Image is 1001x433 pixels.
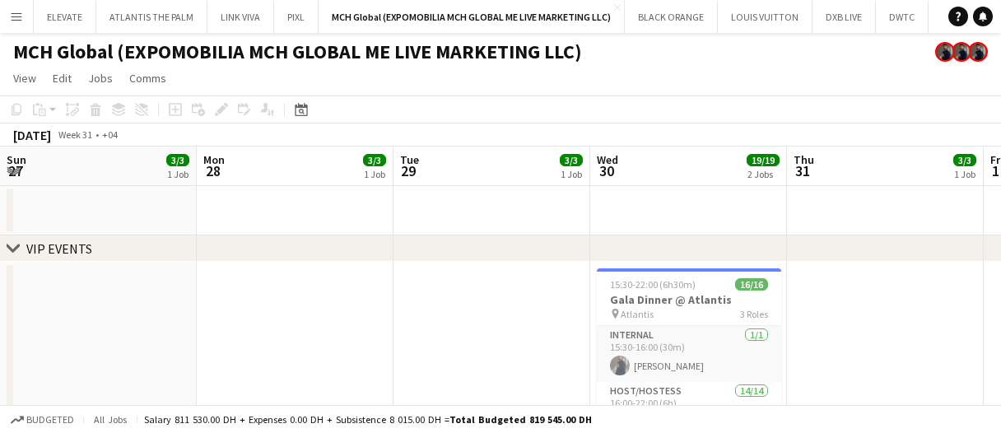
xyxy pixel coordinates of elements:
span: Atlantis [621,308,654,320]
a: Edit [46,68,78,89]
button: Budgeted [8,411,77,429]
span: 30 [594,161,618,180]
div: Salary 811 530.00 DH + Expenses 0.00 DH + Subsistence 8 015.00 DH = [144,413,592,426]
span: 3/3 [560,154,583,166]
div: 1 Job [364,168,385,180]
a: Comms [123,68,173,89]
app-user-avatar: Mohamed Arafa [935,42,955,62]
span: 19/19 [747,154,780,166]
div: 1 Job [167,168,189,180]
span: Edit [53,71,72,86]
span: Mon [203,152,225,167]
span: 27 [4,161,26,180]
div: VIP EVENTS [26,240,92,257]
button: BLACK ORANGE [625,1,718,33]
span: Wed [597,152,618,167]
a: Jobs [81,68,119,89]
span: 29 [398,161,419,180]
h1: MCH Global (EXPOMOBILIA MCH GLOBAL ME LIVE MARKETING LLC) [13,40,582,64]
span: View [13,71,36,86]
button: LINK VIVA [207,1,274,33]
h3: Gala Dinner @ Atlantis [597,292,781,307]
span: 3 Roles [740,308,768,320]
span: 3/3 [166,154,189,166]
span: Sun [7,152,26,167]
a: View [7,68,43,89]
div: 2 Jobs [747,168,779,180]
div: [DATE] [13,127,51,143]
span: Thu [794,152,814,167]
button: MCH Global (EXPOMOBILIA MCH GLOBAL ME LIVE MARKETING LLC) [319,1,625,33]
div: 1 Job [954,168,975,180]
button: DXB LIVE [812,1,876,33]
span: Comms [129,71,166,86]
span: 3/3 [953,154,976,166]
app-card-role: Internal1/115:30-16:00 (30m)[PERSON_NAME] [597,326,781,382]
span: Budgeted [26,414,74,426]
span: 15:30-22:00 (6h30m) [610,278,696,291]
app-user-avatar: Mohamed Arafa [952,42,971,62]
button: DWTC [876,1,929,33]
div: +04 [102,128,118,141]
span: Jobs [88,71,113,86]
button: PIXL [274,1,319,33]
span: All jobs [91,413,130,426]
span: 31 [791,161,814,180]
span: 16/16 [735,278,768,291]
span: 28 [201,161,225,180]
button: LOUIS VUITTON [718,1,812,33]
app-user-avatar: Mohamed Arafa [968,42,988,62]
span: Total Budgeted 819 545.00 DH [449,413,592,426]
span: 3/3 [363,154,386,166]
button: ELEVATE [34,1,96,33]
div: 1 Job [561,168,582,180]
span: Week 31 [54,128,95,141]
span: Tue [400,152,419,167]
button: ATLANTIS THE PALM [96,1,207,33]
